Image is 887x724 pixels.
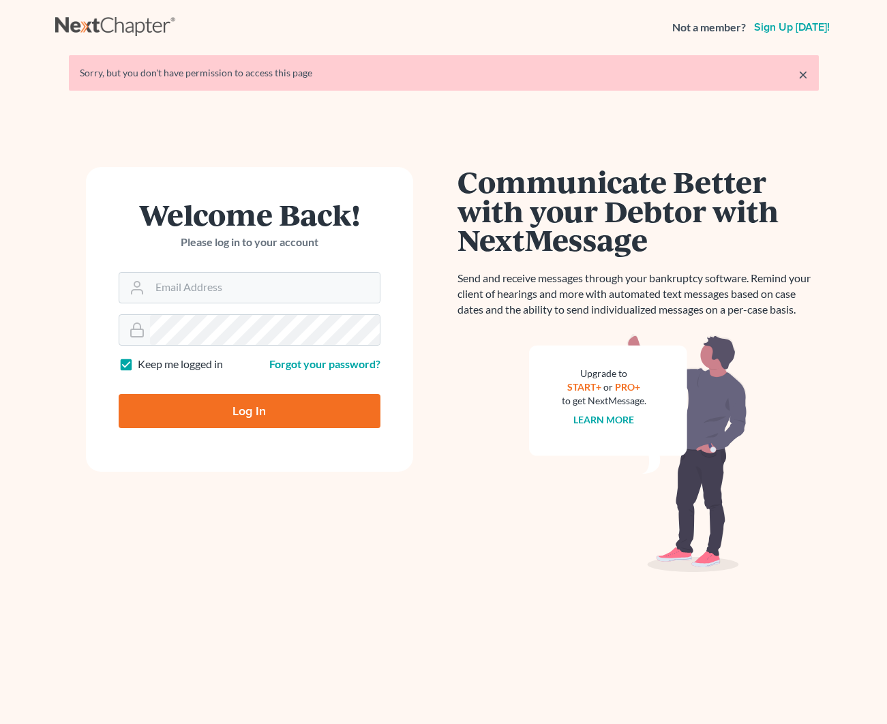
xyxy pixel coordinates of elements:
[562,394,646,408] div: to get NextMessage.
[138,357,223,372] label: Keep me logged in
[150,273,380,303] input: Email Address
[562,367,646,380] div: Upgrade to
[615,381,640,393] a: PRO+
[457,271,819,318] p: Send and receive messages through your bankruptcy software. Remind your client of hearings and mo...
[573,414,634,425] a: Learn more
[529,334,747,573] img: nextmessage_bg-59042aed3d76b12b5cd301f8e5b87938c9018125f34e5fa2b7a6b67550977c72.svg
[119,394,380,428] input: Log In
[672,20,746,35] strong: Not a member?
[80,66,808,80] div: Sorry, but you don't have permission to access this page
[269,357,380,370] a: Forgot your password?
[751,22,832,33] a: Sign up [DATE]!
[119,235,380,250] p: Please log in to your account
[119,200,380,229] h1: Welcome Back!
[798,66,808,82] a: ×
[457,167,819,254] h1: Communicate Better with your Debtor with NextMessage
[603,381,613,393] span: or
[567,381,601,393] a: START+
